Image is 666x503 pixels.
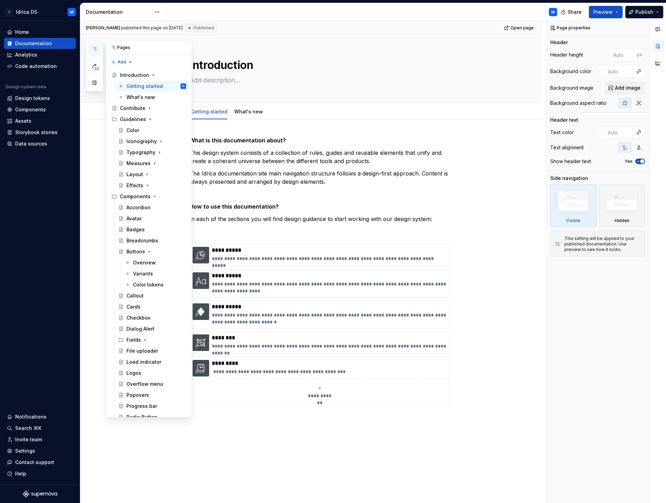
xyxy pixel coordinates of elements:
[193,272,209,289] img: b72bfba7-a938-4f87-9b19-aa67d4e477a2.png
[625,6,663,18] button: Publish
[4,61,76,72] a: Code automation
[115,235,189,246] a: Breadcrumbs
[115,301,189,312] a: Cards
[589,6,623,18] button: Preview
[605,82,645,94] button: Add image
[611,49,637,61] input: Auto
[115,246,189,257] a: Buttons
[126,94,155,101] div: What's new
[550,68,591,75] div: Background color
[567,9,582,16] span: Share
[120,72,149,79] div: Introduction
[115,356,189,368] a: Load indicator
[126,138,157,145] div: Iconography
[126,292,144,299] div: Callout
[115,136,189,147] a: Iconography
[4,411,76,422] button: Notifications
[115,81,189,92] a: Getting startedM
[126,237,158,244] div: Breadcrumbs
[15,106,46,113] div: Components
[86,25,120,31] span: [PERSON_NAME]
[605,65,633,78] input: Auto
[15,51,37,58] div: Analytics
[511,25,534,31] span: Open page
[126,248,145,255] div: Buttons
[4,93,76,104] a: Design tokens
[189,203,279,210] strong: How to use this documentation?
[189,137,286,144] strong: What is this documentation about?
[109,114,189,125] div: Guidelines
[15,436,42,443] div: Invite team
[15,118,31,124] div: Assets
[550,100,606,107] div: Background aspect ratio
[23,491,57,497] a: Supernova Logo
[115,379,189,390] a: Overflow menu
[635,9,653,16] span: Publish
[191,109,227,114] a: Getting started
[109,191,189,202] div: Components
[115,169,189,180] a: Layout
[115,412,189,423] a: Radio Button
[599,184,645,227] div: Hidden
[593,9,613,16] span: Preview
[4,138,76,149] a: Data sources
[564,236,641,252] div: This setting will be applied to your published documentation. Use preview to see how it looks.
[15,425,41,432] div: Search ⌘K
[566,218,580,223] div: Visible
[550,184,596,227] div: Visible
[4,457,76,468] button: Contact support
[126,348,158,354] div: File uploader
[189,215,450,223] p: In each of the sections you will find design guidance to start working with our design system:
[106,41,192,54] div: Pages
[15,413,47,420] div: Notifications
[115,180,189,191] a: Effects
[15,470,26,477] div: Help
[120,193,151,200] div: Components
[126,314,150,321] div: Checkbox
[126,127,139,134] div: Color
[115,92,189,103] a: What's new
[193,334,209,351] img: 8df7be8c-eaac-4873-bfcb-823d97f26157.png
[120,105,145,112] div: Contribute
[615,218,629,223] div: Hidden
[126,336,141,343] div: Fields
[126,160,151,167] div: Measures
[126,149,155,156] div: Typography
[4,434,76,445] a: Invite team
[126,226,145,233] div: Badges
[550,51,583,58] div: Header height
[189,149,450,165] p: This design system consists of a collection of rules, guides and reusable elements that unify and...
[133,259,156,266] div: Overview
[557,6,586,18] button: Share
[121,25,183,31] div: published this page on [DATE]
[232,104,266,119] div: What's new
[193,303,209,320] img: b20cfda9-ef2d-4564-ae32-611e9daf54b6.png
[122,279,189,290] a: Color tokens
[70,9,73,15] div: M
[115,202,189,213] a: Accordion
[115,213,189,224] a: Avatar
[550,84,593,91] div: Background image
[122,257,189,268] a: Overview
[234,109,263,114] a: What's new
[115,125,189,136] a: Color
[93,66,100,71] span: 32
[15,459,54,466] div: Contact support
[115,224,189,235] a: Badges
[188,57,449,73] textarea: Introduction
[4,468,76,479] button: Help
[115,401,189,412] a: Progress bar
[193,360,209,376] img: 92358b45-039c-48e8-b6b8-19d70afa0086.png
[126,325,154,332] div: Dialog Alert
[193,247,209,263] img: 03093f51-bb7f-4c79-bd35-1d0e2fb068c9.png
[126,392,149,399] div: Popovers
[15,95,50,102] div: Design tokens
[115,158,189,169] a: Measures
[15,129,58,136] div: Storybook stories
[126,303,141,310] div: Cards
[194,25,214,31] span: Published
[550,117,578,123] div: Header text
[4,423,76,434] button: Search ⌘K
[133,270,153,277] div: Variants
[15,40,52,47] div: Documentation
